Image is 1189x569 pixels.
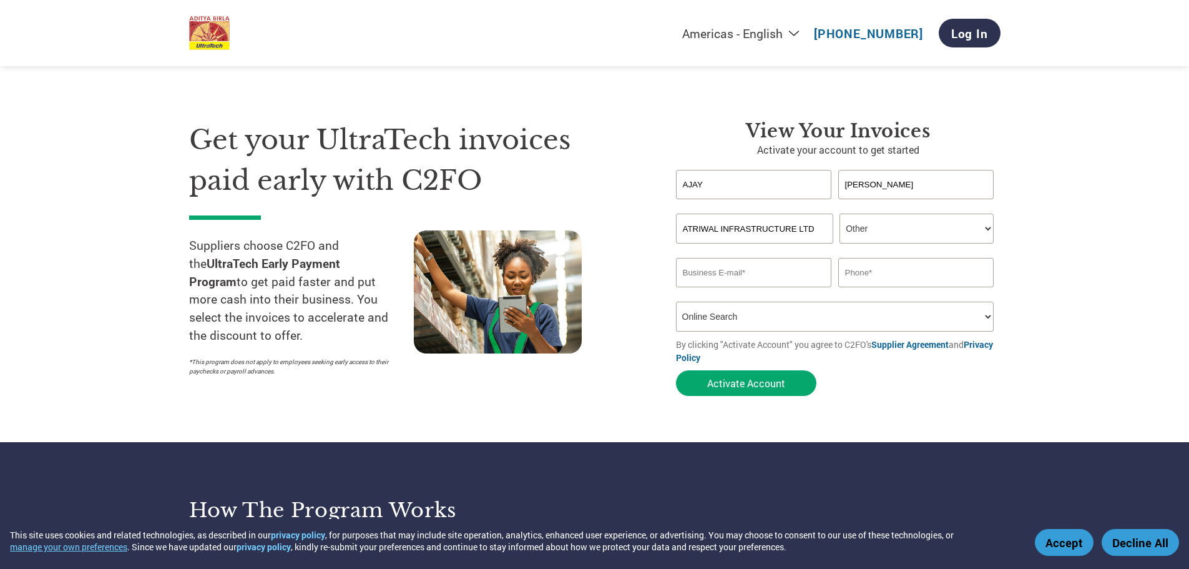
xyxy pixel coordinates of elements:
button: Decline All [1102,529,1179,556]
p: Activate your account to get started [676,142,1001,157]
a: Log In [939,19,1001,47]
button: manage your own preferences [10,541,127,553]
div: This site uses cookies and related technologies, as described in our , for purposes that may incl... [10,529,1017,553]
input: First Name* [676,170,832,199]
button: Accept [1035,529,1094,556]
h1: Get your UltraTech invoices paid early with C2FO [189,120,639,200]
img: supply chain worker [414,230,582,354]
img: UltraTech [189,16,230,51]
div: Invalid company name or company name is too long [676,245,994,253]
a: [PHONE_NUMBER] [814,26,923,41]
input: Your company name* [676,214,833,244]
a: privacy policy [237,541,291,553]
a: Supplier Agreement [871,339,949,350]
div: Invalid first name or first name is too long [676,200,832,209]
h3: How the program works [189,498,579,523]
h3: View Your Invoices [676,120,1001,142]
input: Last Name* [838,170,994,199]
div: Inavlid Email Address [676,289,832,297]
div: Invalid last name or last name is too long [838,200,994,209]
strong: UltraTech Early Payment Program [189,255,340,289]
a: privacy policy [271,529,325,541]
input: Invalid Email format [676,258,832,287]
p: By clicking "Activate Account" you agree to C2FO's and [676,338,1001,364]
input: Phone* [838,258,994,287]
div: Inavlid Phone Number [838,289,994,297]
p: Suppliers choose C2FO and the to get paid faster and put more cash into their business. You selec... [189,237,414,345]
a: Privacy Policy [676,339,993,364]
select: Title/Role [839,214,994,244]
p: *This program does not apply to employees seeking early access to their paychecks or payroll adva... [189,357,401,376]
button: Activate Account [676,370,816,396]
